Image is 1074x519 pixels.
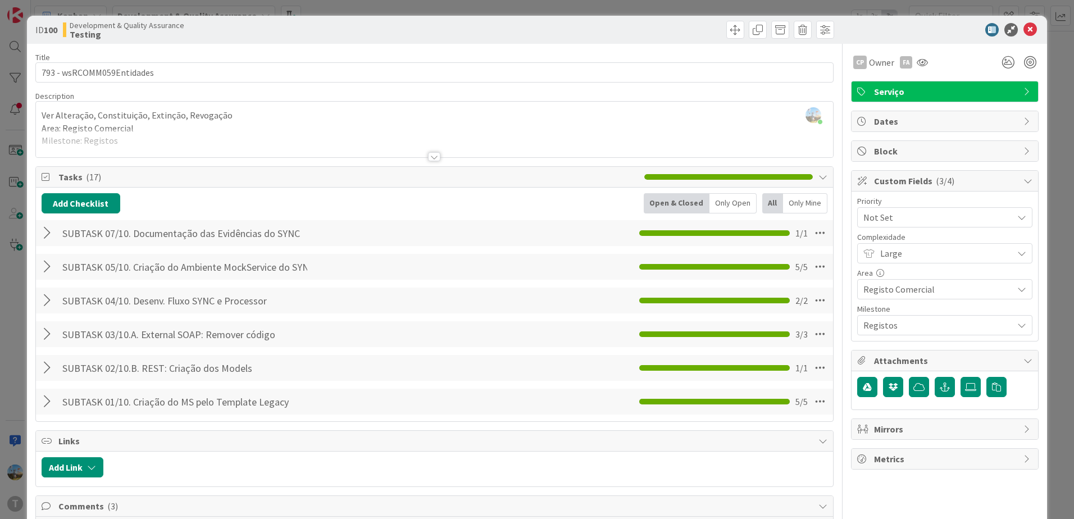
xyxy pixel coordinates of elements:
[35,62,834,83] input: type card name here...
[70,30,184,39] b: Testing
[42,122,827,135] p: Area: Registo Comercial
[874,85,1018,98] span: Serviço
[58,499,813,513] span: Comments
[874,174,1018,188] span: Custom Fields
[900,56,912,69] div: FA
[795,327,808,341] span: 3 / 3
[874,115,1018,128] span: Dates
[869,56,894,69] span: Owner
[70,21,184,30] span: Development & Quality Assurance
[709,193,757,213] div: Only Open
[42,109,827,122] p: Ver Alteração, Constituição, Extinção, Revogação
[874,354,1018,367] span: Attachments
[874,452,1018,466] span: Metrics
[58,257,311,277] input: Add Checklist...
[42,457,103,477] button: Add Link
[795,395,808,408] span: 5 / 5
[863,317,1007,333] span: Registos
[795,260,808,274] span: 5 / 5
[58,324,311,344] input: Add Checklist...
[857,269,1032,277] div: Area
[58,434,813,448] span: Links
[874,422,1018,436] span: Mirrors
[58,391,311,412] input: Add Checklist...
[58,290,311,311] input: Add Checklist...
[42,193,120,213] button: Add Checklist
[857,233,1032,241] div: Complexidade
[863,210,1007,225] span: Not Set
[107,500,118,512] span: ( 3 )
[880,245,1007,261] span: Large
[35,23,57,37] span: ID
[762,193,783,213] div: All
[805,107,821,123] img: rbRSAc01DXEKpQIPCc1LpL06ElWUjD6K.png
[58,223,311,243] input: Add Checklist...
[86,171,101,183] span: ( 17 )
[795,361,808,375] span: 1 / 1
[58,358,311,378] input: Add Checklist...
[857,197,1032,205] div: Priority
[857,305,1032,313] div: Milestone
[863,281,1007,297] span: Registo Comercial
[795,226,808,240] span: 1 / 1
[44,24,57,35] b: 100
[936,175,954,186] span: ( 3/4 )
[644,193,709,213] div: Open & Closed
[35,52,50,62] label: Title
[795,294,808,307] span: 2 / 2
[853,56,867,69] div: CP
[783,193,827,213] div: Only Mine
[35,91,74,101] span: Description
[874,144,1018,158] span: Block
[58,170,639,184] span: Tasks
